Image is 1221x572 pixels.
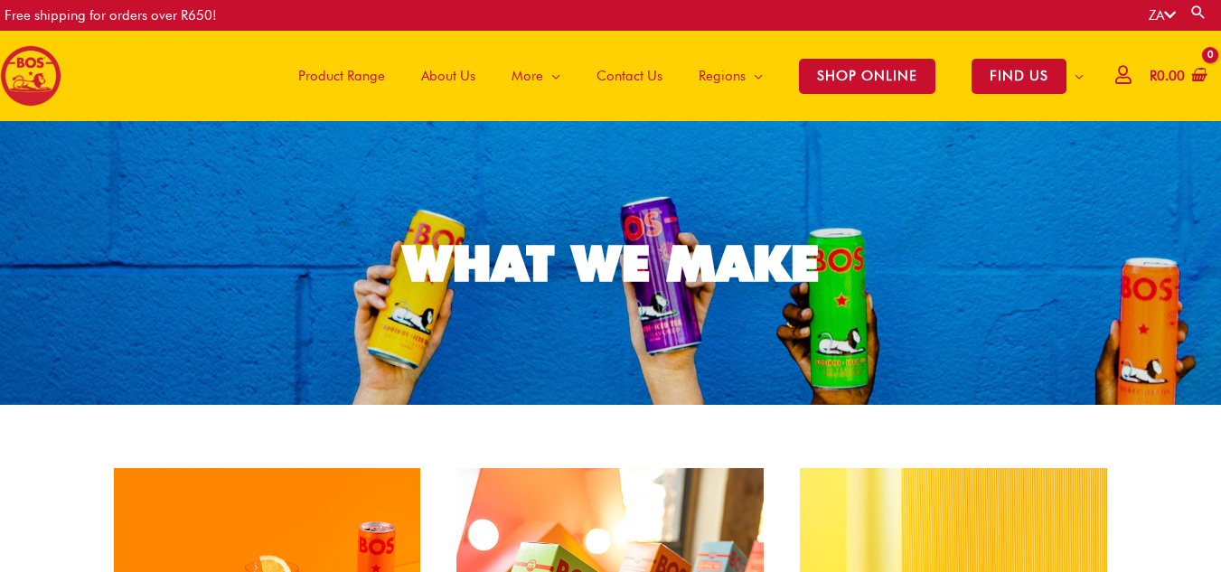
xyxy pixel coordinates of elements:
nav: Site Navigation [267,31,1102,121]
a: Search button [1189,4,1207,21]
a: About Us [403,31,493,121]
span: Regions [699,49,746,103]
div: WHAT WE MAKE [403,239,819,288]
span: R [1150,68,1157,84]
span: More [512,49,543,103]
a: View Shopping Cart, empty [1146,56,1207,97]
a: ZA [1149,7,1176,23]
a: More [493,31,578,121]
span: FIND US [972,59,1066,94]
span: Product Range [298,49,385,103]
span: SHOP ONLINE [799,59,935,94]
a: Product Range [280,31,403,121]
a: Regions [681,31,781,121]
a: SHOP ONLINE [781,31,953,121]
span: Contact Us [596,49,662,103]
span: About Us [421,49,475,103]
a: Contact Us [578,31,681,121]
bdi: 0.00 [1150,68,1185,84]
